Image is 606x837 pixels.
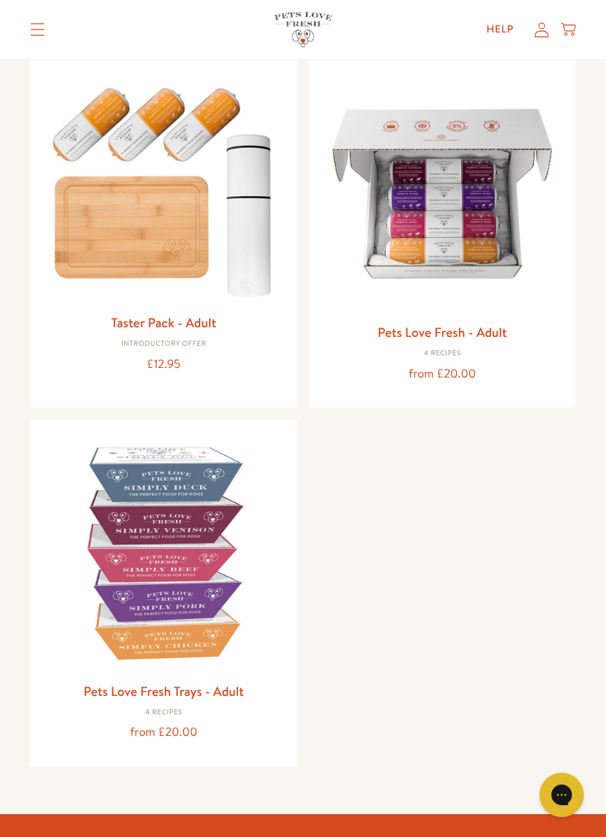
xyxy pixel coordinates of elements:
[321,349,564,358] div: 4 Recipes
[532,768,591,822] iframe: Gorgias live chat messenger
[378,323,507,341] a: Pets Love Fresh - Adult
[18,11,57,48] summary: Translation missing: en.sections.header.menu
[42,722,285,742] div: from £20.00
[42,340,285,349] div: Introductory Offer
[321,72,564,315] img: Pets Love Fresh - Adult
[474,15,525,44] a: Help
[42,355,285,375] div: £12.95
[111,313,216,332] a: Taster Pack - Adult
[84,682,244,700] a: Pets Love Fresh Trays - Adult
[42,431,285,674] img: Pets Love Fresh Trays - Adult
[321,364,564,384] div: from £20.00
[42,72,285,306] img: Taster Pack - Adult
[42,708,285,717] div: 4 Recipes
[274,12,332,47] img: Pets Love Fresh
